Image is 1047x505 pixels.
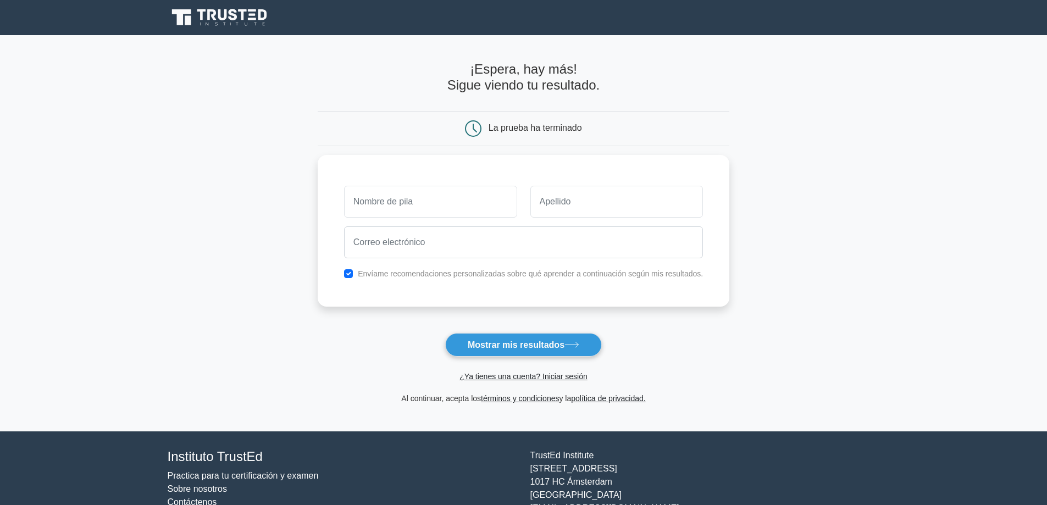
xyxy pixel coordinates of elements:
font: Sigue viendo tu resultado. [447,77,600,92]
a: Sobre nosotros [168,484,228,493]
font: TrustEd Institute [530,451,594,460]
font: y la [559,394,571,403]
input: Correo electrónico [344,226,703,258]
font: Envíame recomendaciones personalizadas sobre qué aprender a continuación según mis resultados. [358,269,703,278]
font: ¡Espera, hay más! [470,62,577,76]
a: política de privacidad. [571,394,645,403]
a: Practica para tu certificación y examen [168,471,319,480]
font: 1017 HC Ámsterdam [530,477,612,486]
font: Instituto TrustEd [168,449,263,464]
font: Al continuar, acepta los [401,394,481,403]
font: Mostrar mis resultados [468,340,564,349]
a: ¿Ya tienes una cuenta? Iniciar sesión [459,372,587,381]
font: La prueba ha terminado [489,123,582,132]
input: Nombre de pila [344,186,517,218]
button: Mostrar mis resultados [445,333,602,357]
a: términos y condiciones [481,394,559,403]
font: [STREET_ADDRESS] [530,464,617,473]
font: [GEOGRAPHIC_DATA] [530,490,622,500]
input: Apellido [530,186,703,218]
